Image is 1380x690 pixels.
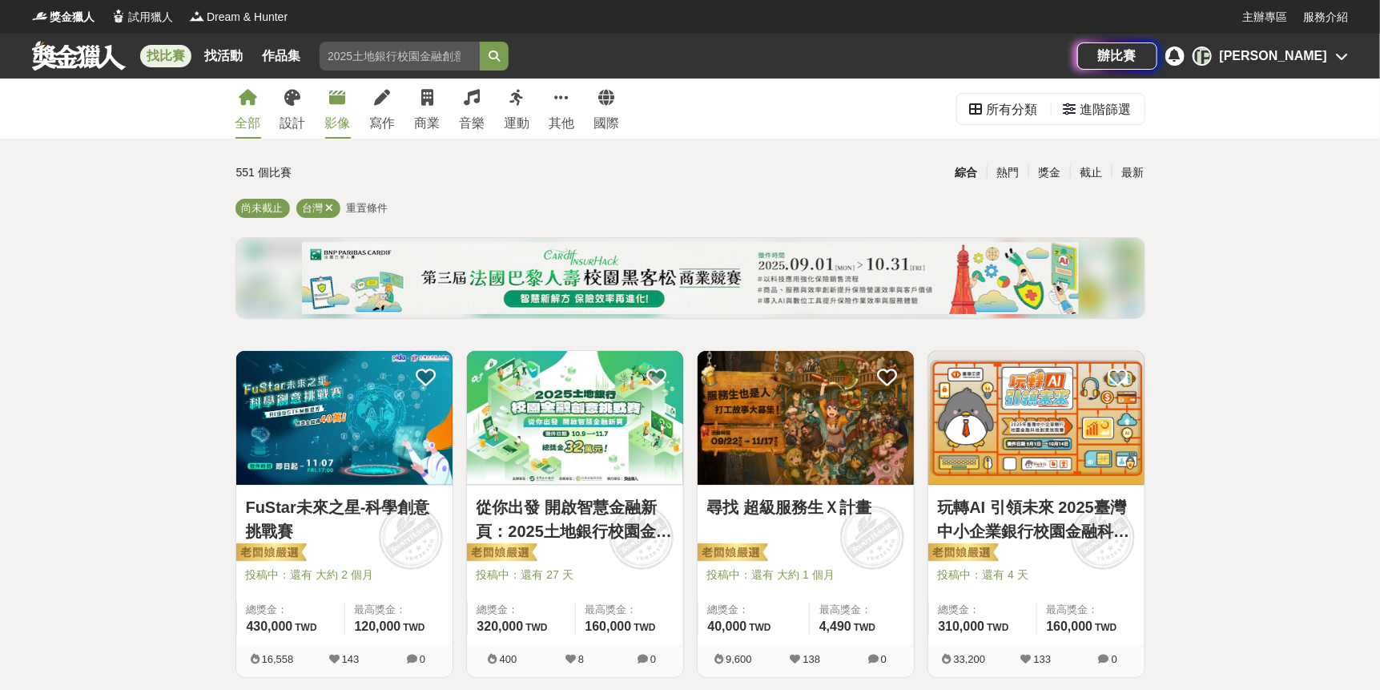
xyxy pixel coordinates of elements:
span: TWD [634,622,655,633]
span: 16,558 [262,653,294,665]
a: Logo獎金獵人 [32,9,95,26]
a: 國際 [594,79,620,139]
div: 設計 [280,114,306,133]
div: 綜合 [945,159,987,187]
span: TWD [403,622,424,633]
span: 最高獎金： [1047,602,1135,618]
span: 投稿中：還有 27 天 [477,567,674,583]
span: 9,600 [726,653,752,665]
a: FuStar未來之星-科學創意挑戰賽 [246,495,443,543]
img: 老闆娘嚴選 [233,543,307,565]
span: 320,000 [477,619,524,633]
span: 4,490 [819,619,851,633]
div: 截止 [1070,159,1112,187]
a: 辦比賽 [1077,42,1157,70]
span: 獎金獵人 [50,9,95,26]
div: 進階篩選 [1080,94,1132,126]
span: TWD [1095,622,1116,633]
a: 運動 [505,79,530,139]
div: 音樂 [460,114,485,133]
div: 影像 [325,114,351,133]
div: [PERSON_NAME] [1193,46,1212,66]
span: 0 [881,653,887,665]
img: 老闆娘嚴選 [464,543,537,565]
span: 最高獎金： [819,602,904,618]
img: Cover Image [236,351,453,485]
div: 獎金 [1028,159,1070,187]
span: TWD [749,622,770,633]
span: 總獎金： [708,602,799,618]
img: Logo [32,8,48,24]
div: 最新 [1112,159,1153,187]
a: 設計 [280,79,306,139]
img: Logo [111,8,127,24]
span: 0 [420,653,425,665]
div: 551 個比賽 [236,159,538,187]
span: 投稿中：還有 大約 2 個月 [246,567,443,583]
img: Cover Image [467,351,683,485]
div: 熱門 [987,159,1028,187]
span: 430,000 [247,619,293,633]
img: Cover Image [698,351,914,485]
img: 老闆娘嚴選 [925,543,999,565]
span: 最高獎金： [585,602,674,618]
a: 主辦專區 [1242,9,1287,26]
div: 寫作 [370,114,396,133]
span: 0 [650,653,656,665]
span: 總獎金： [477,602,565,618]
span: 尚未截止 [242,202,284,214]
span: TWD [525,622,547,633]
a: 找活動 [198,45,249,67]
span: TWD [854,622,875,633]
div: 全部 [235,114,261,133]
a: Logo試用獵人 [111,9,173,26]
span: 33,200 [954,653,986,665]
span: 總獎金： [247,602,335,618]
span: 試用獵人 [128,9,173,26]
a: 商業 [415,79,441,139]
span: TWD [295,622,316,633]
a: 其他 [549,79,575,139]
span: 8 [578,653,584,665]
a: Cover Image [928,351,1145,486]
div: 運動 [505,114,530,133]
span: 138 [803,653,821,665]
img: 老闆娘嚴選 [694,543,768,565]
span: 台灣 [303,202,324,214]
span: 0 [1112,653,1117,665]
span: 重置條件 [347,202,388,214]
a: 從你出發 開啟智慧金融新頁：2025土地銀行校園金融創意挑戰賽 [477,495,674,543]
input: 2025土地銀行校園金融創意挑戰賽：從你出發 開啟智慧金融新頁 [320,42,480,71]
span: 總獎金： [939,602,1027,618]
a: 找比賽 [140,45,191,67]
a: LogoDream & Hunter [189,9,288,26]
a: 作品集 [255,45,307,67]
span: TWD [987,622,1008,633]
a: 尋找 超級服務生Ｘ計畫 [707,495,904,519]
a: Cover Image [236,351,453,486]
a: 音樂 [460,79,485,139]
span: 40,000 [708,619,747,633]
span: 133 [1034,653,1052,665]
span: 143 [342,653,360,665]
span: 最高獎金： [355,602,443,618]
img: Cover Image [928,351,1145,485]
a: 玩轉AI 引領未來 2025臺灣中小企業銀行校園金融科技創意挑戰賽 [938,495,1135,543]
img: c5de0e1a-e514-4d63-bbd2-29f80b956702.png [302,242,1079,314]
div: 國際 [594,114,620,133]
span: Dream & Hunter [207,9,288,26]
div: 所有分類 [987,94,1038,126]
span: 400 [500,653,517,665]
span: 160,000 [1047,619,1093,633]
div: [PERSON_NAME] [1220,46,1327,66]
a: Cover Image [698,351,914,486]
div: 商業 [415,114,441,133]
a: 影像 [325,79,351,139]
img: Logo [189,8,205,24]
span: 投稿中：還有 大約 1 個月 [707,567,904,583]
span: 120,000 [355,619,401,633]
a: 全部 [235,79,261,139]
div: 其他 [549,114,575,133]
a: 服務介紹 [1303,9,1348,26]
